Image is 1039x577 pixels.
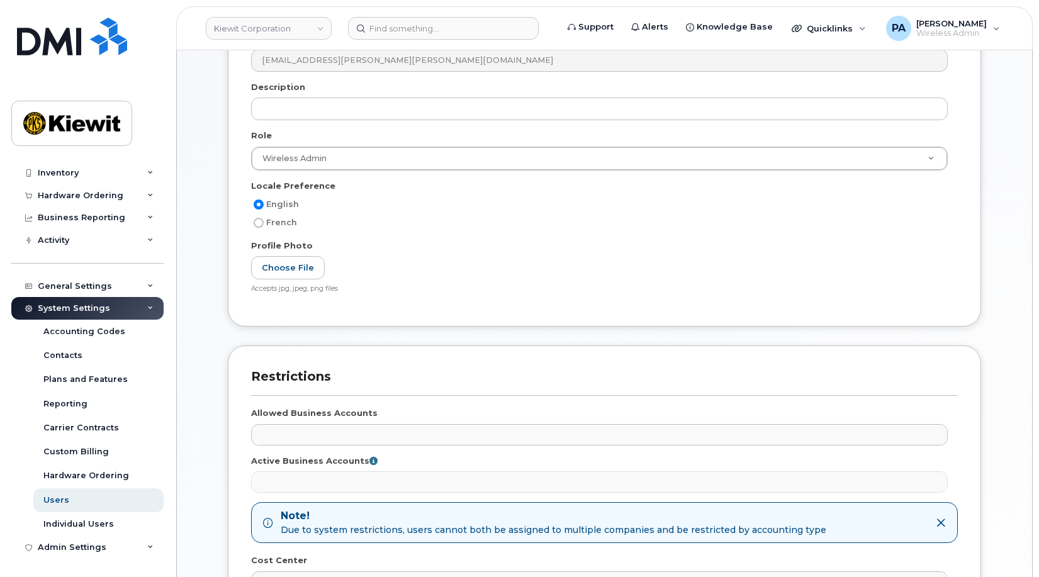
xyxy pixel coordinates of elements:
[251,407,378,419] label: Allowed Business Accounts
[877,16,1009,41] div: Paul Andrews
[916,28,987,38] span: Wireless Admin
[251,554,307,566] label: Cost Center
[559,14,622,40] a: Support
[251,369,958,396] h3: Restrictions
[254,199,264,210] input: English
[281,509,826,524] strong: Note!
[984,522,1030,568] iframe: Messenger Launcher
[622,14,677,40] a: Alerts
[266,199,299,209] span: English
[697,21,773,33] span: Knowledge Base
[251,455,378,467] label: Active Business Accounts
[916,18,987,28] span: [PERSON_NAME]
[281,524,826,536] span: Due to system restrictions, users cannot both be assigned to multiple companies and be restricted...
[251,240,313,252] label: Profile Photo
[783,16,875,41] div: Quicklinks
[348,17,539,40] input: Find something...
[206,17,332,40] a: Kiewit Corporation
[254,218,264,228] input: French
[251,180,335,192] label: Locale Preference
[642,21,668,33] span: Alerts
[255,153,327,164] span: Wireless Admin
[369,457,378,465] i: Accounts adjusted to view over the interface. If none selected then all information of allowed ac...
[252,147,947,170] a: Wireless Admin
[251,284,948,294] div: Accepts jpg, jpeg, png files
[578,21,614,33] span: Support
[251,130,272,142] label: Role
[251,81,305,93] label: Description
[266,218,297,227] span: French
[251,256,325,279] label: Choose File
[677,14,782,40] a: Knowledge Base
[807,23,853,33] span: Quicklinks
[892,21,906,36] span: PA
